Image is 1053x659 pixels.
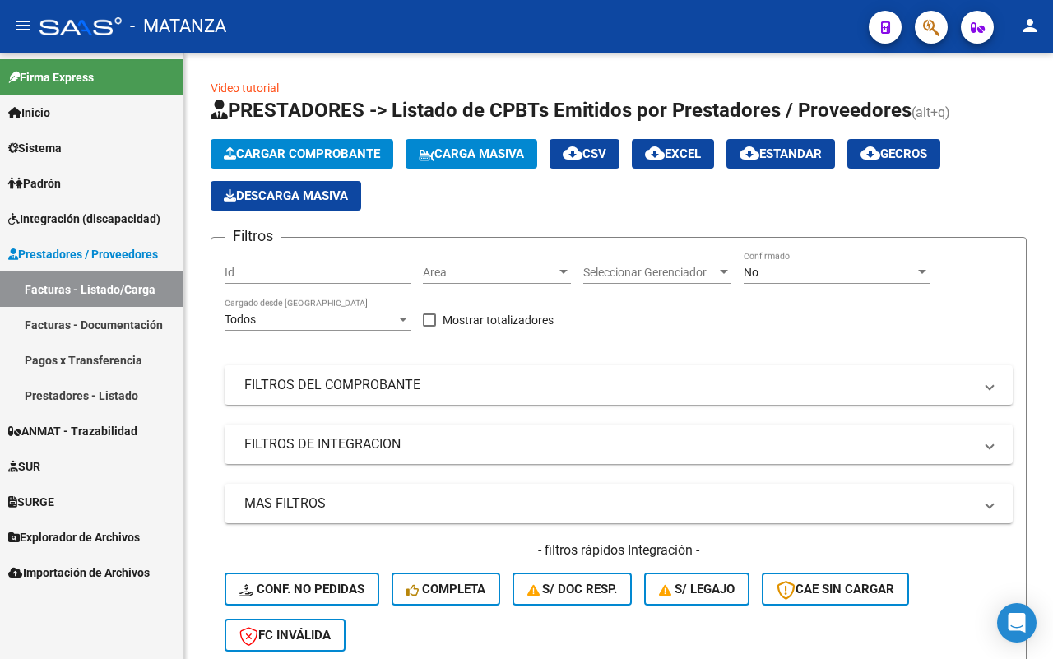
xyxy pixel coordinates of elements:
mat-expansion-panel-header: FILTROS DEL COMPROBANTE [225,365,1013,405]
h4: - filtros rápidos Integración - [225,541,1013,559]
span: No [744,266,758,279]
span: Sistema [8,139,62,157]
span: (alt+q) [912,104,950,120]
h3: Filtros [225,225,281,248]
span: Prestadores / Proveedores [8,245,158,263]
span: Firma Express [8,68,94,86]
button: Estandar [726,139,835,169]
span: Cargar Comprobante [224,146,380,161]
span: Inicio [8,104,50,122]
span: Gecros [860,146,927,161]
span: Seleccionar Gerenciador [583,266,717,280]
span: SUR [8,457,40,476]
button: Descarga Masiva [211,181,361,211]
mat-panel-title: FILTROS DEL COMPROBANTE [244,376,973,394]
mat-icon: cloud_download [645,143,665,163]
button: Carga Masiva [406,139,537,169]
span: Explorador de Archivos [8,528,140,546]
span: Integración (discapacidad) [8,210,160,228]
button: Cargar Comprobante [211,139,393,169]
span: Carga Masiva [419,146,524,161]
button: FC Inválida [225,619,346,652]
span: S/ Doc Resp. [527,582,618,596]
mat-icon: cloud_download [563,143,582,163]
app-download-masive: Descarga masiva de comprobantes (adjuntos) [211,181,361,211]
button: CAE SIN CARGAR [762,573,909,606]
button: Completa [392,573,500,606]
mat-icon: person [1020,16,1040,35]
span: SURGE [8,493,54,511]
mat-icon: cloud_download [860,143,880,163]
span: Estandar [740,146,822,161]
button: S/ Doc Resp. [513,573,633,606]
span: Area [423,266,556,280]
mat-icon: cloud_download [740,143,759,163]
span: CSV [563,146,606,161]
span: CAE SIN CARGAR [777,582,894,596]
mat-expansion-panel-header: MAS FILTROS [225,484,1013,523]
span: Descarga Masiva [224,188,348,203]
span: PRESTADORES -> Listado de CPBTs Emitidos por Prestadores / Proveedores [211,99,912,122]
span: Conf. no pedidas [239,582,364,596]
span: S/ legajo [659,582,735,596]
mat-panel-title: MAS FILTROS [244,494,973,513]
span: - MATANZA [130,8,226,44]
span: ANMAT - Trazabilidad [8,422,137,440]
span: Mostrar totalizadores [443,310,554,330]
mat-panel-title: FILTROS DE INTEGRACION [244,435,973,453]
span: Importación de Archivos [8,564,150,582]
span: Todos [225,313,256,326]
div: Open Intercom Messenger [997,603,1037,643]
button: CSV [550,139,619,169]
span: Padrón [8,174,61,193]
mat-expansion-panel-header: FILTROS DE INTEGRACION [225,425,1013,464]
mat-icon: menu [13,16,33,35]
span: EXCEL [645,146,701,161]
button: S/ legajo [644,573,749,606]
span: FC Inválida [239,628,331,643]
button: EXCEL [632,139,714,169]
a: Video tutorial [211,81,279,95]
button: Conf. no pedidas [225,573,379,606]
span: Completa [406,582,485,596]
button: Gecros [847,139,940,169]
